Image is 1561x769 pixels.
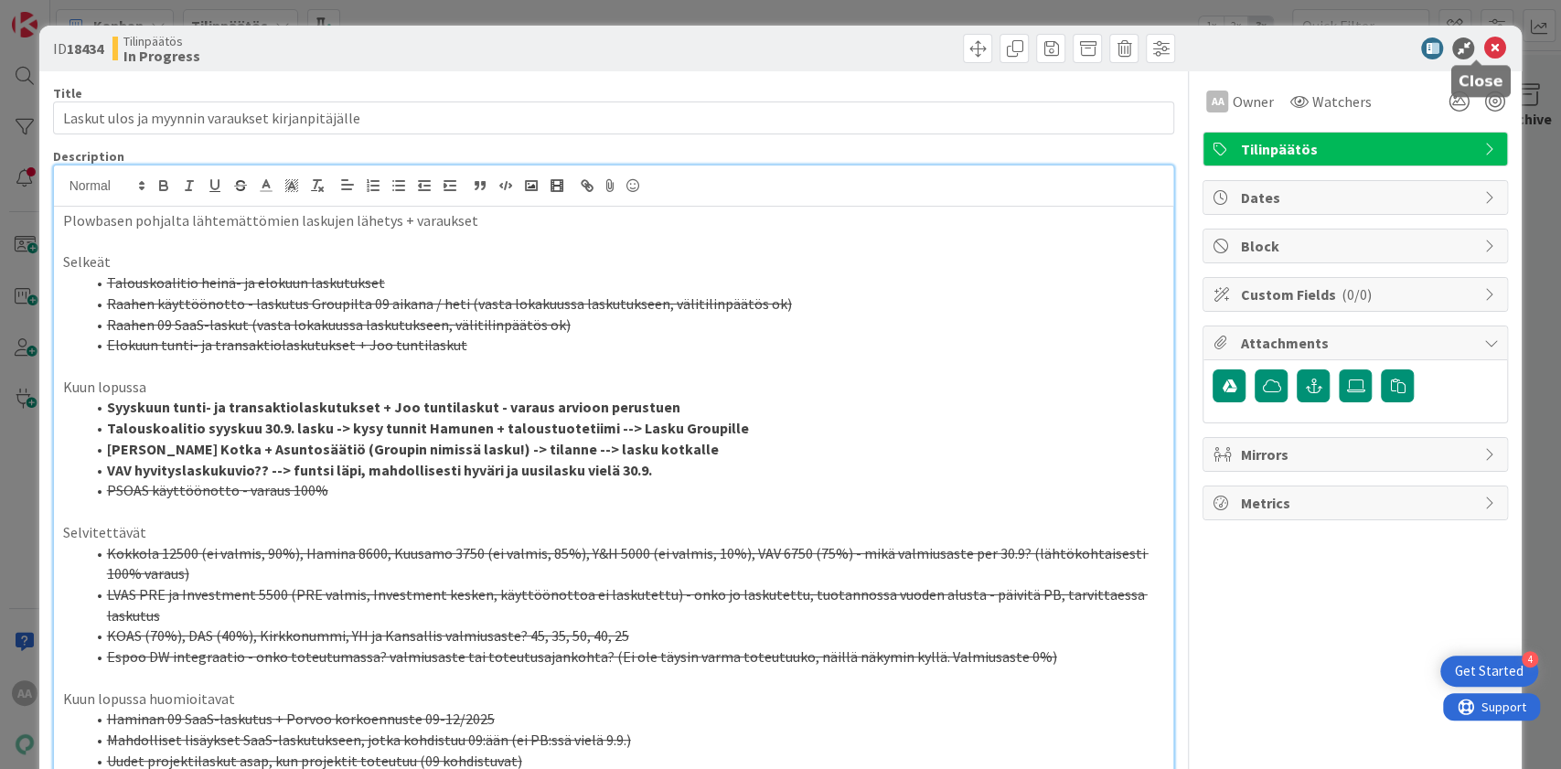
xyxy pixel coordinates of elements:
s: LVAS PRE ja Investment 5500 (PRE valmis, Investment kesken, käyttöönottoa ei laskutettu) - onko j... [107,585,1148,625]
span: Block [1240,235,1474,257]
s: PSOAS käyttöönotto - varaus 100% [107,481,328,499]
s: Kokkola 12500 (ei valmis, 90%), Hamina 8600, Kuusamo 3750 (ei valmis, 85%), Y&H 5000 (ei valmis, ... [107,544,1149,583]
s: KOAS (70%), DAS (40%), Kirkkonummi, YH ja Kansallis valmiusaste? 45, 35, 50, 40, 25 [107,626,629,645]
span: Watchers [1311,91,1371,112]
strong: [PERSON_NAME] Kotka + Asuntosäätiö (Groupin nimissä lasku!) -> tilanne --> lasku kotkalle [107,440,719,458]
label: Title [53,85,82,101]
div: Open Get Started checklist, remaining modules: 4 [1440,656,1538,687]
s: Haminan 09 SaaS-laskutus + Porvoo korkoennuste 09-12/2025 [107,710,495,728]
span: Tilinpäätös [1240,138,1474,160]
b: In Progress [123,48,200,63]
strong: VAV hyvityslaskukuvio?? --> funtsi läpi, mahdollisesti hyväri ja uusilasku vielä 30.9. [107,461,652,479]
p: Selvitettävät [63,522,1165,543]
p: Selkeät [63,251,1165,272]
strong: Talouskoalitio syyskuu 30.9. lasku -> kysy tunnit Hamunen + taloustuotetiimi --> Lasku Groupille [107,419,749,437]
s: Raahen 09 SaaS-laskut (vasta lokakuussa laskutukseen, välitilinpäätös ok) [107,315,571,334]
span: ID [53,37,103,59]
span: Support [38,3,83,25]
s: Talouskoalitio heinä- ja elokuun laskutukset [107,273,385,292]
span: Dates [1240,187,1474,208]
span: Tilinpäätös [123,34,200,48]
b: 18434 [67,39,103,58]
span: Mirrors [1240,443,1474,465]
div: Get Started [1455,662,1524,680]
div: AA [1206,91,1228,112]
s: Elokuun tunti- ja transaktiolaskutukset + Joo tuntilaskut [107,336,467,354]
span: Metrics [1240,492,1474,514]
span: ( 0/0 ) [1341,285,1371,304]
span: Attachments [1240,332,1474,354]
p: Kuun lopussa huomioitavat [63,689,1165,710]
span: Owner [1232,91,1273,112]
p: Kuun lopussa [63,377,1165,398]
div: 4 [1522,651,1538,668]
span: Custom Fields [1240,283,1474,305]
input: type card name here... [53,101,1175,134]
h5: Close [1459,72,1503,90]
s: Raahen käyttöönotto - laskutus Groupilta 09 aikana / heti (vasta lokakuussa laskutukseen, välitil... [107,294,792,313]
s: Mahdolliset lisäykset SaaS-laskutukseen, jotka kohdistuu 09:ään (ei PB:ssä vielä 9.9.) [107,731,631,749]
strong: Syyskuun tunti- ja transaktiolaskutukset + Joo tuntilaskut - varaus arvioon perustuen [107,398,680,416]
span: Description [53,148,124,165]
p: Plowbasen pohjalta lähtemättömien laskujen lähetys + varaukset [63,210,1165,231]
s: Espoo DW integraatio - onko toteutumassa? valmiusaste tai toteutusajankohta? (Ei ole täysin varma... [107,647,1057,666]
